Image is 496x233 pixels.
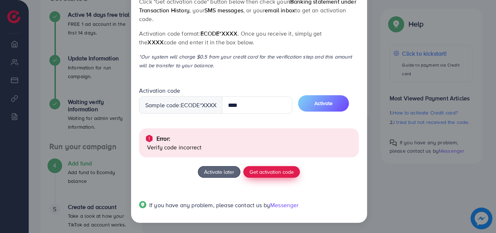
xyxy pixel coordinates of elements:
span: email inbox [265,6,295,14]
span: SMS messages [204,6,243,14]
p: *Our system will charge $0.5 from your credit card for the verification step and this amount will... [139,52,359,70]
p: Verify code incorrect [147,143,353,152]
button: Activate later [198,166,240,178]
img: alert [145,134,154,143]
span: Activate [314,100,333,107]
span: XXXX [147,38,164,46]
img: Popup guide [139,201,146,208]
span: Messenger [270,201,298,209]
button: Activate [298,95,349,112]
span: Get activation code [249,168,294,176]
p: Error: [156,134,170,143]
span: ecode*XXXX [200,29,238,37]
button: Get activation code [243,166,300,178]
span: Activate later [204,168,234,176]
div: Sample code: *XXXX [139,96,223,114]
span: ecode [181,101,200,109]
span: If you have any problem, please contact us by [149,201,270,209]
label: Activation code [139,87,180,95]
p: Activation code format: . Once you receive it, simply get the code and enter it in the box below. [139,29,359,47]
